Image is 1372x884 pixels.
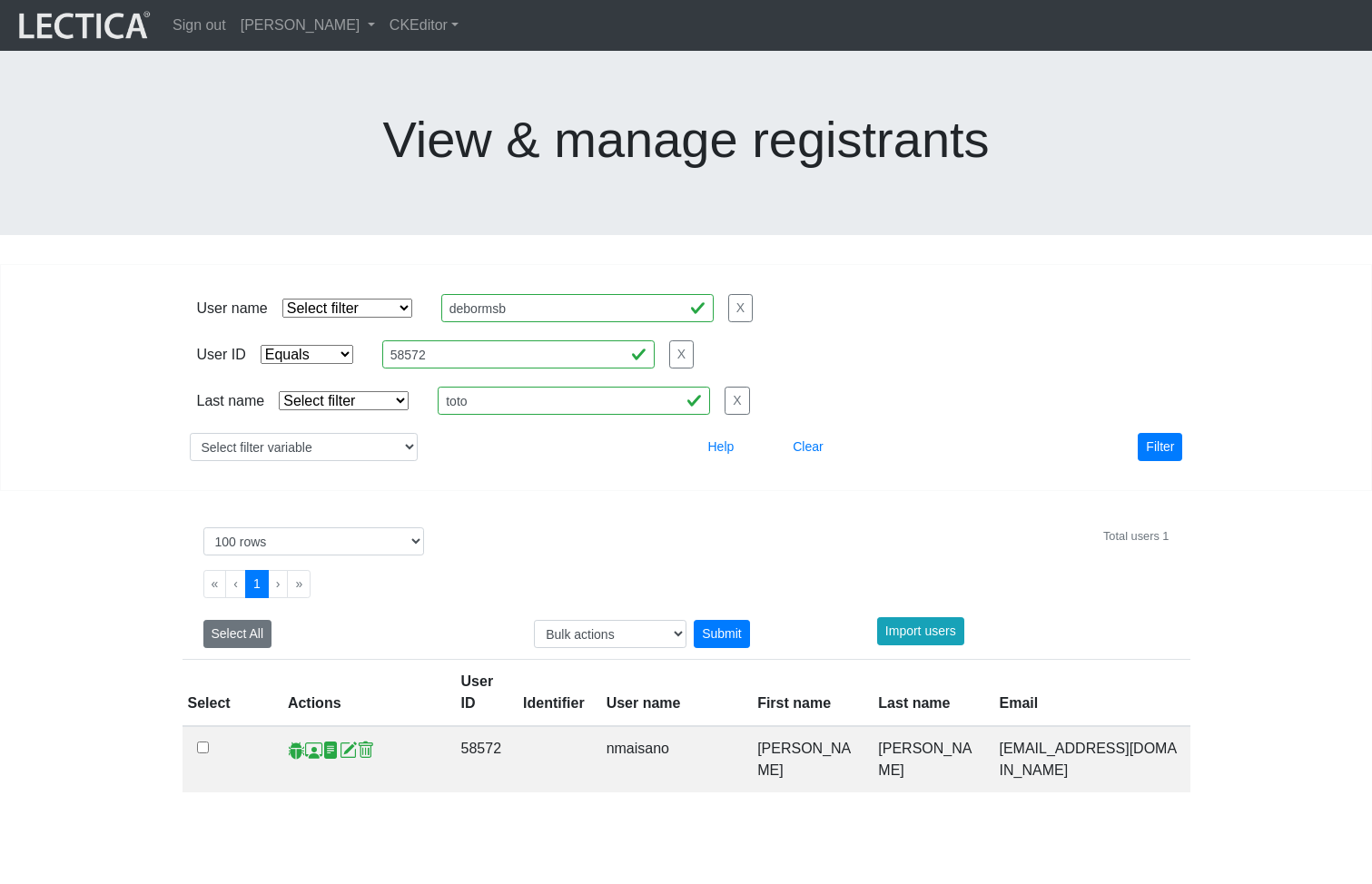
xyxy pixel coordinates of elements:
th: Email [989,660,1190,727]
button: Go to page 1 [245,570,269,598]
td: [PERSON_NAME] [746,726,867,792]
button: Clear [785,433,831,461]
th: Actions [277,660,450,727]
div: User ID [197,344,246,366]
ul: Pagination [203,570,1170,598]
button: Help [700,433,743,461]
img: lecticalive [15,8,151,43]
th: Last name [867,660,988,727]
th: User ID [450,660,513,727]
button: Filter [1138,433,1182,461]
button: Select All [203,620,272,648]
td: nmaisano [596,726,747,792]
a: Sign out [165,7,233,44]
div: Submit [694,620,750,648]
td: [PERSON_NAME] [867,726,988,792]
a: CKEditor [382,7,466,44]
button: Import users [877,617,964,645]
button: X [725,387,749,415]
div: Total users 1 [1103,527,1170,545]
th: User name [596,660,747,727]
div: Last name [197,390,265,412]
th: Select [183,660,277,727]
td: 58572 [450,726,513,792]
span: reports [322,741,340,760]
a: [PERSON_NAME] [233,7,382,44]
span: delete [357,741,374,760]
span: Staff [305,741,322,760]
th: Identifier [512,660,596,727]
span: account update [340,741,357,760]
div: User name [197,298,268,319]
td: [EMAIL_ADDRESS][DOMAIN_NAME] [989,726,1190,792]
button: X [728,294,753,322]
a: Help [700,438,743,454]
th: First name [746,660,867,727]
button: X [669,340,694,368]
